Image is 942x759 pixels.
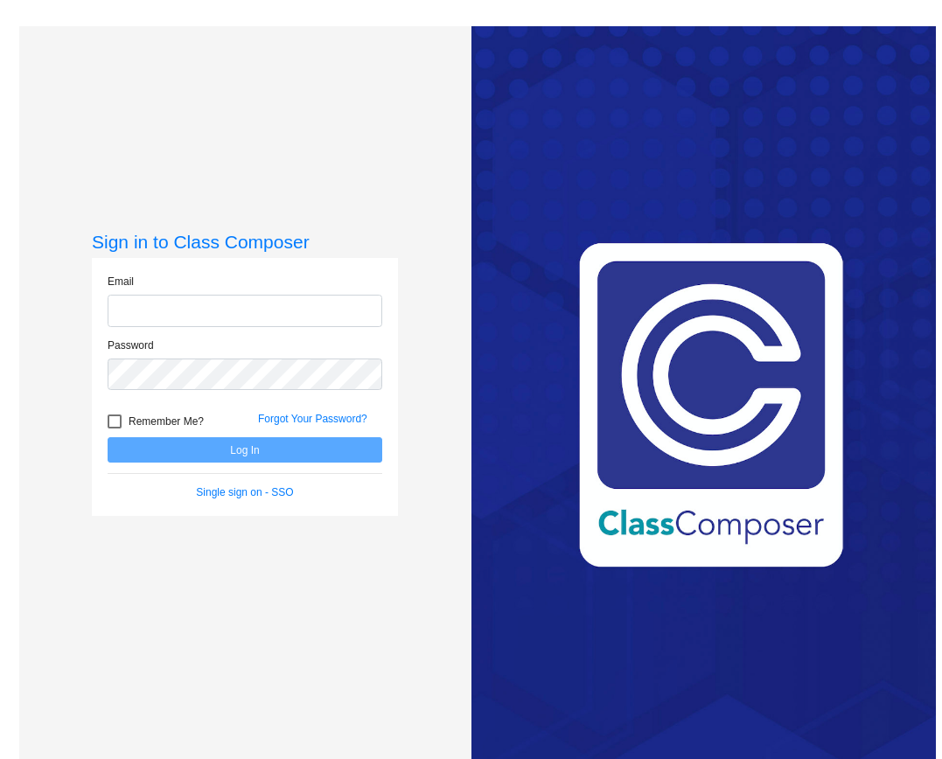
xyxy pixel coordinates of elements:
button: Log In [108,437,382,463]
label: Password [108,338,154,353]
span: Remember Me? [129,411,204,432]
a: Single sign on - SSO [196,486,293,498]
a: Forgot Your Password? [258,413,367,425]
h3: Sign in to Class Composer [92,231,398,253]
label: Email [108,274,134,289]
